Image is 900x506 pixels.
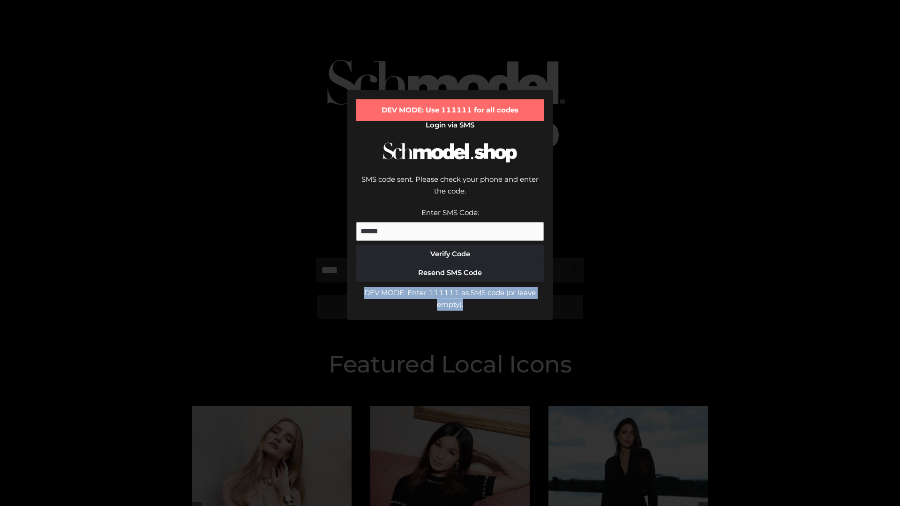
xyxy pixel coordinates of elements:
label: Enter SMS Code: [421,208,479,217]
button: Verify Code [356,245,544,263]
div: DEV MODE: Use 111111 for all codes [356,99,544,121]
div: SMS code sent. Please check your phone and enter the code. [356,173,544,207]
h2: Login via SMS [356,121,544,129]
button: Resend SMS Code [356,263,544,282]
img: Schmodel Logo [380,134,520,171]
div: DEV MODE: Enter 111111 as SMS code (or leave empty). [356,287,544,311]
